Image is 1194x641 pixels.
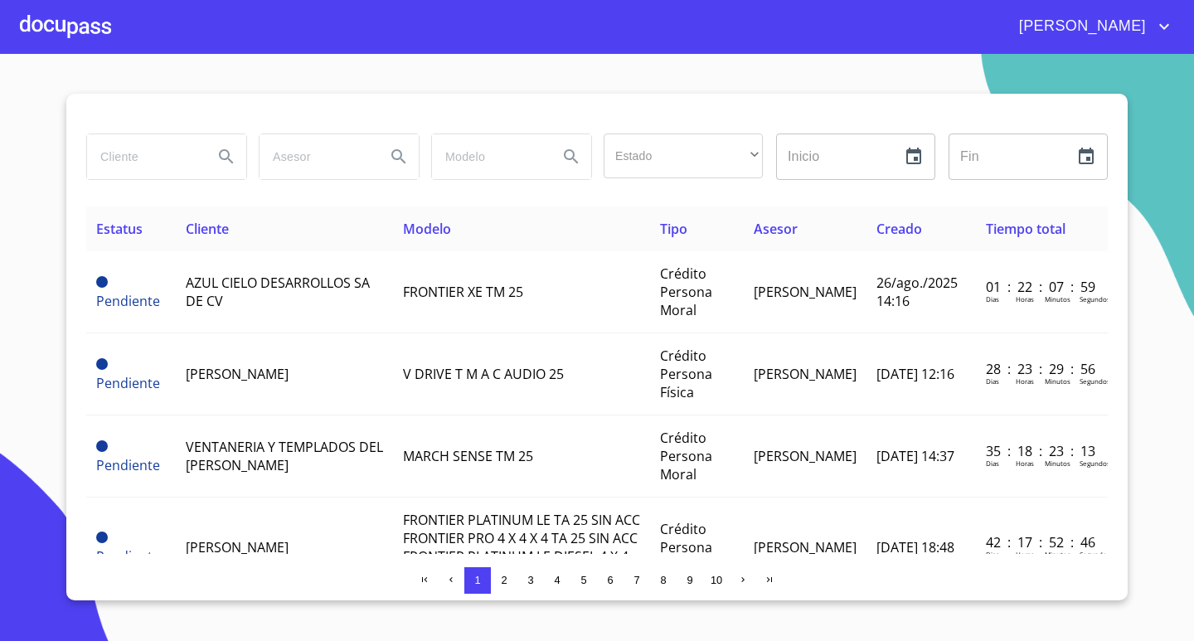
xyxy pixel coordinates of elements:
span: Creado [876,220,922,238]
span: Asesor [754,220,798,238]
p: 28 : 23 : 29 : 56 [986,360,1098,378]
p: Dias [986,294,999,304]
span: [DATE] 18:48 [876,538,954,556]
p: Dias [986,550,999,559]
p: 01 : 22 : 07 : 59 [986,278,1098,296]
span: 8 [660,574,666,586]
span: 1 [474,574,480,586]
p: Horas [1016,376,1034,386]
p: Minutos [1045,550,1070,559]
span: 3 [527,574,533,586]
span: Estatus [96,220,143,238]
p: Segundos [1080,376,1110,386]
span: FRONTIER PLATINUM LE TA 25 SIN ACC FRONTIER PRO 4 X 4 X 4 TA 25 SIN ACC FRONTIER PLATINUM LE DIES... [403,511,640,584]
span: [PERSON_NAME] [1007,13,1154,40]
p: Segundos [1080,459,1110,468]
button: 5 [570,567,597,594]
input: search [87,134,200,179]
span: [DATE] 14:37 [876,447,954,465]
span: 6 [607,574,613,586]
button: account of current user [1007,13,1174,40]
p: Minutos [1045,294,1070,304]
button: 4 [544,567,570,594]
p: Minutos [1045,376,1070,386]
span: 9 [687,574,692,586]
div: ​ [604,134,763,178]
input: search [432,134,545,179]
span: Pendiente [96,440,108,452]
p: Horas [1016,550,1034,559]
span: 5 [580,574,586,586]
span: [PERSON_NAME] [754,283,857,301]
span: [DATE] 12:16 [876,365,954,383]
span: 26/ago./2025 14:16 [876,274,958,310]
span: AZUL CIELO DESARROLLOS SA DE CV [186,274,370,310]
p: Minutos [1045,459,1070,468]
span: Crédito Persona Física [660,520,712,575]
span: [PERSON_NAME] [754,538,857,556]
span: Tipo [660,220,687,238]
span: Tiempo total [986,220,1065,238]
p: Segundos [1080,294,1110,304]
span: Cliente [186,220,229,238]
button: 10 [703,567,730,594]
button: 2 [491,567,517,594]
span: Pendiente [96,276,108,288]
span: [PERSON_NAME] [186,538,289,556]
span: [PERSON_NAME] [754,447,857,465]
span: [PERSON_NAME] [186,365,289,383]
span: Pendiente [96,547,160,566]
p: 42 : 17 : 52 : 46 [986,533,1098,551]
span: FRONTIER XE TM 25 [403,283,523,301]
span: Crédito Persona Física [660,347,712,401]
span: 4 [554,574,560,586]
p: Horas [1016,459,1034,468]
span: Pendiente [96,456,160,474]
p: 35 : 18 : 23 : 13 [986,442,1098,460]
button: 8 [650,567,677,594]
span: Pendiente [96,358,108,370]
button: Search [379,137,419,177]
span: Pendiente [96,374,160,392]
p: Dias [986,376,999,386]
span: Crédito Persona Moral [660,265,712,319]
span: V DRIVE T M A C AUDIO 25 [403,365,564,383]
button: 7 [624,567,650,594]
span: 7 [633,574,639,586]
span: Pendiente [96,292,160,310]
button: 3 [517,567,544,594]
button: Search [551,137,591,177]
span: 2 [501,574,507,586]
span: Pendiente [96,532,108,543]
p: Horas [1016,294,1034,304]
span: VENTANERIA Y TEMPLADOS DEL [PERSON_NAME] [186,438,383,474]
input: search [260,134,372,179]
p: Segundos [1080,550,1110,559]
button: 1 [464,567,491,594]
button: 9 [677,567,703,594]
button: Search [206,137,246,177]
span: 10 [711,574,722,586]
p: Dias [986,459,999,468]
span: Modelo [403,220,451,238]
span: Crédito Persona Moral [660,429,712,483]
span: MARCH SENSE TM 25 [403,447,533,465]
button: 6 [597,567,624,594]
span: [PERSON_NAME] [754,365,857,383]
